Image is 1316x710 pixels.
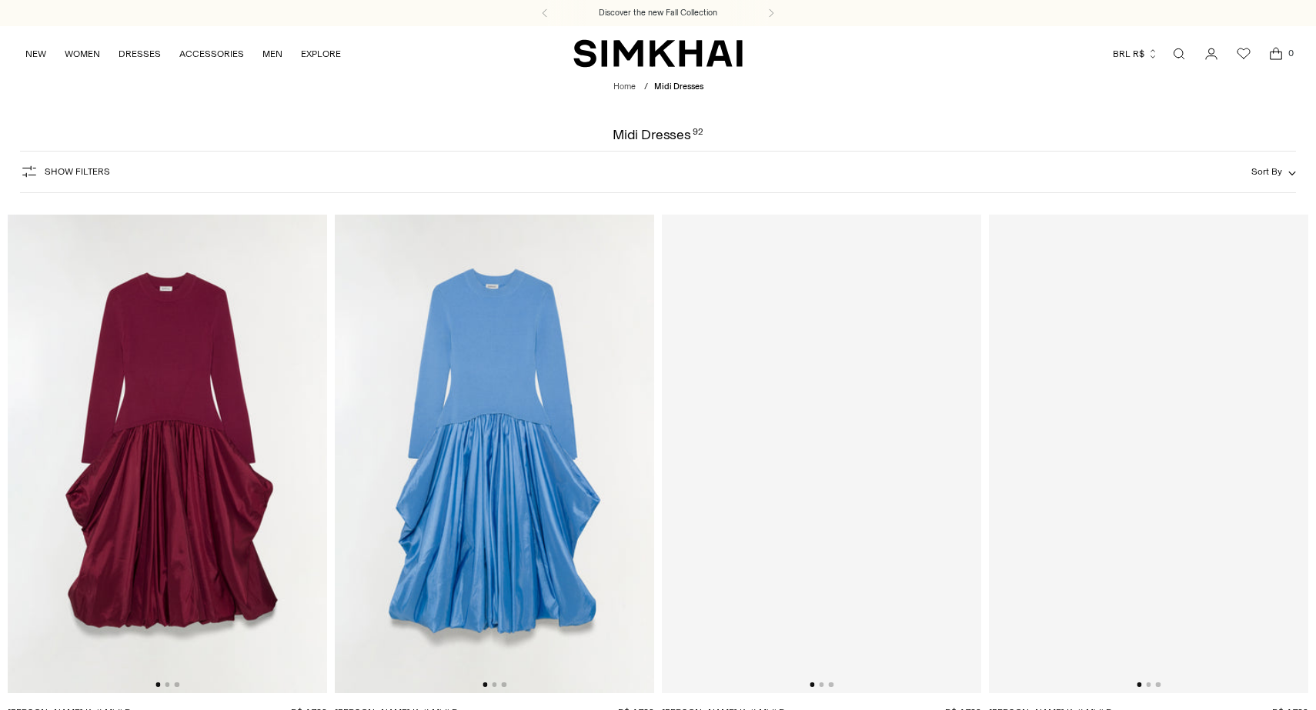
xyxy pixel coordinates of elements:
button: Go to slide 2 [492,682,496,687]
div: / [644,81,648,94]
span: Show Filters [45,166,110,177]
a: ACCESSORIES [179,37,244,71]
a: Open search modal [1164,38,1194,69]
img: Kenlie Taffeta Knit Midi Dress [8,215,327,694]
img: Kenlie Taffeta Knit Midi Dress [335,215,654,694]
span: Sort By [1251,166,1282,177]
a: EXPLORE [301,37,341,71]
button: BRL R$ [1113,37,1158,71]
a: Wishlist [1228,38,1259,69]
button: Sort By [1251,163,1296,180]
a: Discover the new Fall Collection [599,7,717,19]
button: Go to slide 1 [483,682,487,687]
a: NEW [25,37,46,71]
span: Midi Dresses [654,82,703,92]
button: Go to slide 3 [1156,682,1161,687]
button: Go to slide 2 [1146,682,1151,687]
button: Go to slide 2 [165,682,169,687]
nav: breadcrumbs [613,81,703,94]
a: WOMEN [65,37,100,71]
a: Open cart modal [1261,38,1291,69]
button: Go to slide 3 [829,682,833,687]
a: Go to the account page [1196,38,1227,69]
a: SIMKHAI [573,38,743,68]
button: Go to slide 1 [810,682,814,687]
a: Home [613,82,636,92]
h1: Midi Dresses [613,128,703,142]
div: 92 [693,128,703,142]
a: MEN [262,37,282,71]
a: DRESSES [119,37,161,71]
button: Go to slide 1 [155,682,160,687]
button: Go to slide 3 [502,682,506,687]
button: Show Filters [20,159,110,184]
span: 0 [1284,46,1298,60]
button: Go to slide 3 [175,682,179,687]
button: Go to slide 1 [1137,682,1141,687]
button: Go to slide 2 [819,682,823,687]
